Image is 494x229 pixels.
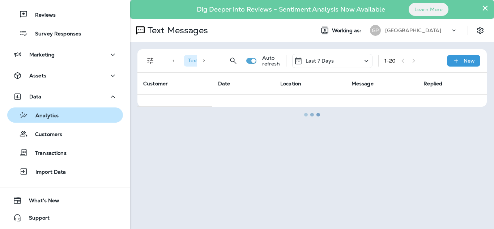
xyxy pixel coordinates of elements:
[28,31,81,38] p: Survey Responses
[7,89,123,104] button: Data
[7,164,123,179] button: Import Data
[29,52,55,58] p: Marketing
[28,169,66,176] p: Import Data
[29,94,42,99] p: Data
[464,58,475,64] p: New
[7,26,123,41] button: Survey Responses
[22,198,59,206] span: What's New
[7,145,123,160] button: Transactions
[22,215,50,224] span: Support
[28,131,62,138] p: Customers
[28,12,56,19] p: Reviews
[7,107,123,123] button: Analytics
[28,150,67,157] p: Transactions
[7,7,123,22] button: Reviews
[7,47,123,62] button: Marketing
[7,126,123,141] button: Customers
[7,211,123,225] button: Support
[7,68,123,83] button: Assets
[29,73,46,79] p: Assets
[28,113,59,119] p: Analytics
[7,193,123,208] button: What's New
